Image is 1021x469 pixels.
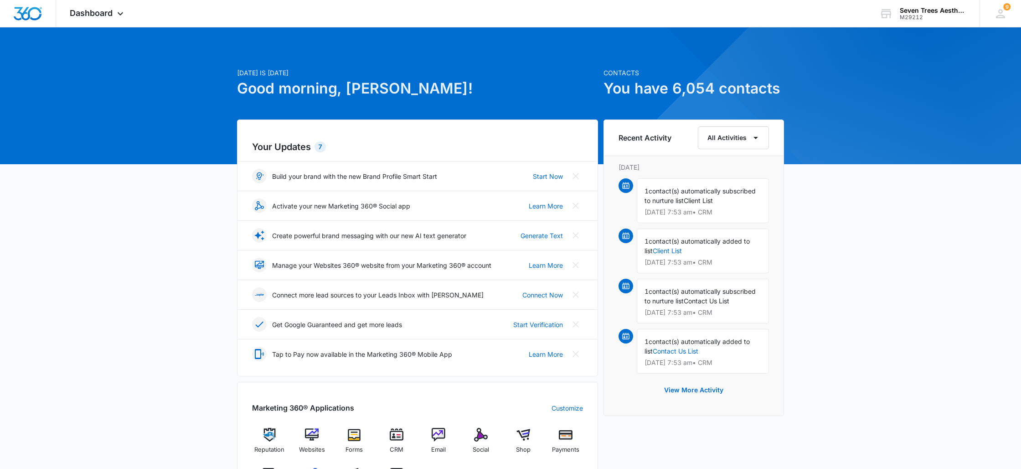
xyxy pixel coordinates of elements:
p: [DATE] 7:53 am • CRM [645,209,761,215]
h6: Recent Activity [619,132,671,143]
div: 7 [315,141,326,152]
span: Email [431,445,446,454]
span: 9 [1003,3,1011,10]
div: account name [900,7,966,14]
h1: You have 6,054 contacts [603,78,784,99]
h2: Your Updates [252,140,583,154]
span: contact(s) automatically added to list [645,338,750,355]
span: Payments [552,445,579,454]
span: 1 [645,338,649,345]
p: [DATE] 7:53 am • CRM [645,360,761,366]
a: Contact Us List [653,347,698,355]
button: Close [568,287,583,302]
button: Close [568,198,583,213]
a: Learn More [529,349,563,359]
span: contact(s) automatically subscribed to nurture list [645,287,756,305]
p: [DATE] is [DATE] [237,68,598,78]
a: CRM [379,428,414,461]
span: Forms [345,445,363,454]
span: contact(s) automatically subscribed to nurture list [645,187,756,204]
a: Customize [552,403,583,413]
button: Close [568,258,583,272]
span: contact(s) automatically added to list [645,237,750,255]
span: Dashboard [70,8,113,18]
a: Email [421,428,456,461]
a: Shop [506,428,541,461]
a: Forms [337,428,372,461]
a: Client List [653,247,682,255]
button: All Activities [698,126,769,149]
p: Manage your Websites 360® website from your Marketing 360® account [272,261,491,270]
button: Close [568,317,583,332]
span: Contact Us List [684,297,729,305]
span: Reputation [254,445,284,454]
p: Contacts [603,68,784,78]
span: 1 [645,287,649,295]
a: Generate Text [521,231,563,240]
a: Connect Now [522,290,563,300]
span: Shop [516,445,531,454]
p: [DATE] 7:53 am • CRM [645,259,761,266]
span: Websites [299,445,325,454]
a: Start Verification [513,320,563,329]
p: Tap to Pay now available in the Marketing 360® Mobile App [272,349,452,359]
button: Close [568,169,583,183]
a: Social [464,428,499,461]
p: [DATE] 7:53 am • CRM [645,309,761,316]
button: Close [568,228,583,243]
a: Reputation [252,428,287,461]
button: View More Activity [655,379,732,401]
span: Client List [684,197,713,204]
p: Build your brand with the new Brand Profile Smart Start [272,172,437,181]
a: Websites [294,428,330,461]
p: Connect more lead sources to your Leads Inbox with [PERSON_NAME] [272,290,484,300]
p: Activate your new Marketing 360® Social app [272,201,410,211]
span: 1 [645,237,649,245]
a: Payments [548,428,583,461]
p: Create powerful brand messaging with our new AI text generator [272,231,466,240]
p: Get Google Guaranteed and get more leads [272,320,402,329]
div: account id [900,14,966,21]
span: Social [473,445,489,454]
a: Start Now [533,172,563,181]
button: Close [568,347,583,361]
a: Learn More [529,261,563,270]
span: CRM [390,445,403,454]
a: Learn More [529,201,563,211]
h2: Marketing 360® Applications [252,402,354,413]
span: 1 [645,187,649,195]
p: [DATE] [619,162,769,172]
div: notifications count [1003,3,1011,10]
h1: Good morning, [PERSON_NAME]! [237,78,598,99]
